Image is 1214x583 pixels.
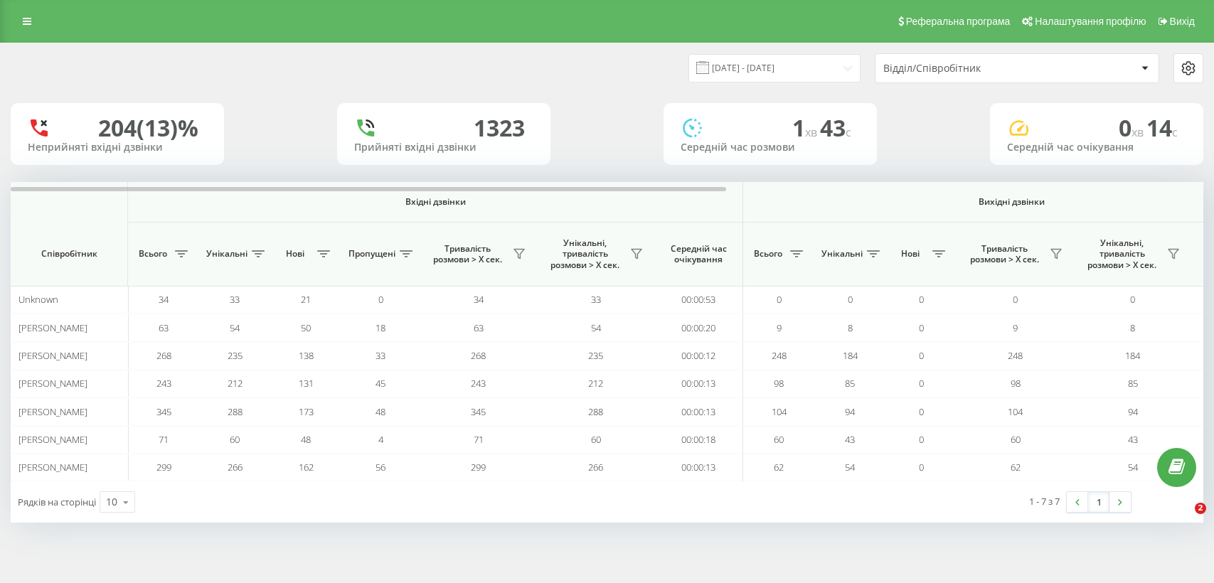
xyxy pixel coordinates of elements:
[848,321,853,334] span: 8
[919,377,924,390] span: 0
[299,405,314,418] span: 173
[591,321,601,334] span: 54
[376,461,385,474] span: 56
[1128,461,1138,474] span: 54
[471,349,486,362] span: 268
[156,461,171,474] span: 299
[1166,503,1200,537] iframe: Intercom live chat
[18,433,87,446] span: [PERSON_NAME]
[588,377,603,390] span: 212
[654,454,743,481] td: 00:00:13
[1128,377,1138,390] span: 85
[1011,377,1021,390] span: 98
[919,321,924,334] span: 0
[848,293,853,306] span: 0
[591,433,601,446] span: 60
[772,405,787,418] span: 104
[106,495,117,509] div: 10
[277,248,313,260] span: Нові
[772,349,787,362] span: 248
[774,461,784,474] span: 62
[135,248,171,260] span: Всього
[228,461,243,474] span: 266
[159,321,169,334] span: 63
[165,196,705,208] span: Вхідні дзвінки
[228,349,243,362] span: 235
[474,114,525,141] div: 1323
[98,114,198,141] div: 204 (13)%
[156,349,171,362] span: 268
[301,433,311,446] span: 48
[159,293,169,306] span: 34
[750,248,786,260] span: Всього
[230,433,240,446] span: 60
[654,314,743,341] td: 00:00:20
[845,405,855,418] span: 94
[919,293,924,306] span: 0
[474,321,484,334] span: 63
[1130,321,1135,334] span: 8
[1146,112,1178,143] span: 14
[159,433,169,446] span: 71
[299,377,314,390] span: 131
[427,243,509,265] span: Тривалість розмови > Х сек.
[206,248,247,260] span: Унікальні
[846,124,851,140] span: c
[156,377,171,390] span: 243
[1170,16,1195,27] span: Вихід
[228,405,243,418] span: 288
[777,321,782,334] span: 9
[919,349,924,362] span: 0
[588,349,603,362] span: 235
[919,405,924,418] span: 0
[1007,141,1186,154] div: Середній час очікування
[230,293,240,306] span: 33
[774,433,784,446] span: 60
[18,377,87,390] span: [PERSON_NAME]
[18,293,58,306] span: Unknown
[299,349,314,362] span: 138
[792,112,820,143] span: 1
[376,405,385,418] span: 48
[28,141,207,154] div: Неприйняті вхідні дзвінки
[919,461,924,474] span: 0
[378,293,383,306] span: 0
[1172,124,1178,140] span: c
[301,321,311,334] span: 50
[843,349,858,362] span: 184
[474,433,484,446] span: 71
[1130,293,1135,306] span: 0
[654,426,743,454] td: 00:00:18
[348,248,395,260] span: Пропущені
[18,405,87,418] span: [PERSON_NAME]
[1008,349,1023,362] span: 248
[665,243,732,265] span: Середній час очікування
[1081,237,1163,271] span: Унікальні, тривалість розмови > Х сек.
[1125,349,1140,362] span: 184
[301,293,311,306] span: 21
[1119,112,1146,143] span: 0
[18,321,87,334] span: [PERSON_NAME]
[906,16,1011,27] span: Реферальна програма
[474,293,484,306] span: 34
[228,377,243,390] span: 212
[354,141,533,154] div: Прийняті вхідні дзвінки
[471,405,486,418] span: 345
[1128,433,1138,446] span: 43
[1128,405,1138,418] span: 94
[845,433,855,446] span: 43
[23,248,115,260] span: Співробітник
[919,433,924,446] span: 0
[156,405,171,418] span: 345
[1029,494,1060,508] div: 1 - 7 з 7
[588,461,603,474] span: 266
[588,405,603,418] span: 288
[1195,503,1206,514] span: 2
[654,342,743,370] td: 00:00:12
[1013,293,1018,306] span: 0
[821,248,863,260] span: Унікальні
[591,293,601,306] span: 33
[376,349,385,362] span: 33
[883,63,1053,75] div: Відділ/Співробітник
[471,377,486,390] span: 243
